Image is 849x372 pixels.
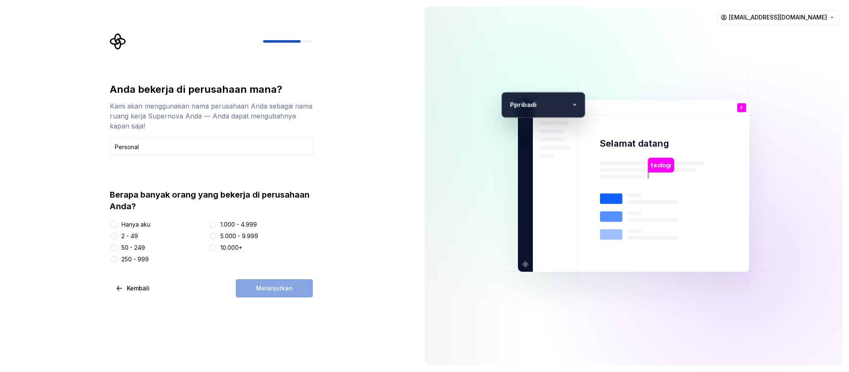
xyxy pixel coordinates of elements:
[740,105,743,111] font: F
[121,232,138,239] font: 2 - 49
[514,101,536,109] font: pribadi
[110,279,157,297] button: Kembali
[127,285,150,292] font: Kembali
[110,83,282,95] font: Anda bekerja di perusahaan mana?
[729,14,827,21] font: [EMAIL_ADDRESS][DOMAIN_NAME]
[717,10,839,25] button: [EMAIL_ADDRESS][DOMAIN_NAME]
[121,244,145,251] font: 50 - 249
[121,256,149,263] font: 250 - 999
[110,102,312,130] font: Kami akan menggunakan nama perusahaan Anda sebagai nama ruang kerja Supernova Anda — Anda dapat m...
[220,221,257,228] font: 1.000 - 4.999
[651,162,671,169] font: teologi
[510,101,514,109] font: P
[220,244,242,251] font: 10.000+
[110,33,126,50] svg: Logo Supernova
[600,138,669,149] font: Selamat datang
[121,221,150,228] font: Hanya aku
[110,190,310,211] font: Berapa banyak orang yang bekerja di perusahaan Anda?
[220,232,258,239] font: 5.000 - 9.999
[110,138,313,156] input: Nama perusahaan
